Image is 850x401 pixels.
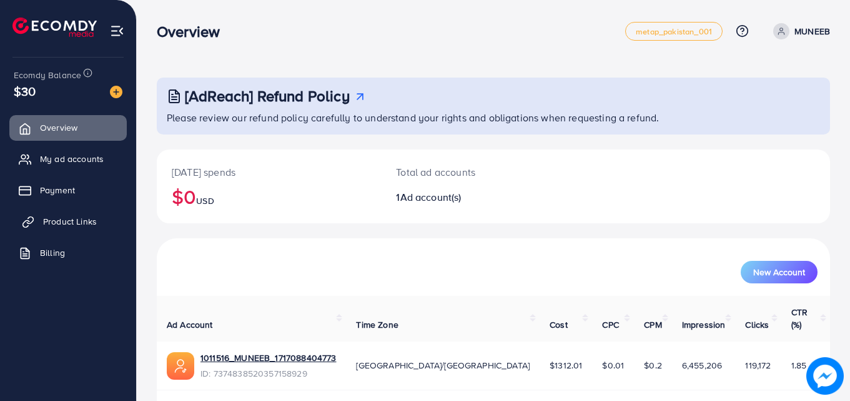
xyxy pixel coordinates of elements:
a: 1011516_MUNEEB_1717088404773 [200,352,336,364]
h2: 1 [396,191,535,203]
span: $1312.01 [550,359,582,372]
span: Time Zone [356,318,398,331]
p: Total ad accounts [396,165,535,180]
span: Ad Account [167,318,213,331]
span: Product Links [43,215,97,228]
img: image [110,86,122,98]
h3: Overview [157,23,230,41]
button: New Account [741,261,818,283]
img: logo [12,18,97,37]
img: ic-ads-acc.e4c84228.svg [167,352,194,380]
p: [DATE] spends [172,165,366,180]
span: Cost [550,318,568,331]
span: Billing [40,246,65,259]
span: New Account [753,268,805,277]
img: menu [110,24,124,38]
span: CTR (%) [791,306,808,331]
span: USD [196,195,214,207]
span: 6,455,206 [682,359,722,372]
span: $30 [14,82,36,100]
span: Overview [40,121,77,134]
span: Payment [40,184,75,196]
span: CPM [644,318,661,331]
span: Clicks [745,318,769,331]
a: MUNEEB [768,23,830,39]
span: ID: 7374838520357158929 [200,367,336,380]
span: $0.01 [602,359,624,372]
a: Payment [9,178,127,203]
p: MUNEEB [794,24,830,39]
span: CPC [602,318,618,331]
h3: [AdReach] Refund Policy [185,87,350,105]
a: metap_pakistan_001 [625,22,723,41]
span: metap_pakistan_001 [636,28,712,36]
span: $0.2 [644,359,662,372]
span: Ecomdy Balance [14,69,81,81]
span: Impression [682,318,726,331]
a: My ad accounts [9,146,127,171]
span: Ad account(s) [400,190,462,204]
span: 1.85 [791,359,807,372]
a: Billing [9,240,127,265]
a: Product Links [9,209,127,234]
p: Please review our refund policy carefully to understand your rights and obligations when requesti... [167,110,823,125]
img: image [806,357,844,395]
span: 119,172 [745,359,771,372]
h2: $0 [172,185,366,208]
a: Overview [9,115,127,140]
span: My ad accounts [40,153,104,165]
span: [GEOGRAPHIC_DATA]/[GEOGRAPHIC_DATA] [356,359,530,372]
